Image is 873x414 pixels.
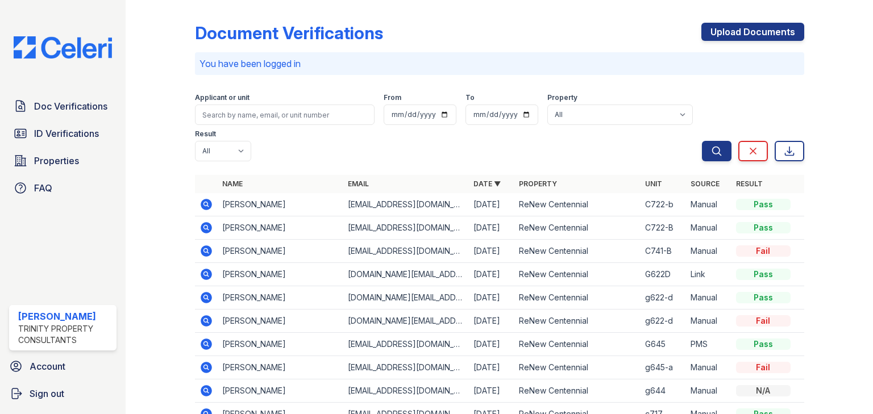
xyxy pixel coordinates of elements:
[9,177,117,199] a: FAQ
[348,179,369,188] a: Email
[645,179,662,188] a: Unit
[736,222,791,233] div: Pass
[343,216,469,240] td: [EMAIL_ADDRESS][DOMAIN_NAME]
[736,385,791,396] div: N/A
[343,286,469,310] td: [DOMAIN_NAME][EMAIL_ADDRESS][DOMAIN_NAME]
[691,179,720,188] a: Source
[343,356,469,379] td: [EMAIL_ADDRESS][DOMAIN_NAME]
[686,310,731,333] td: Manual
[736,292,791,303] div: Pass
[9,149,117,172] a: Properties
[514,216,640,240] td: ReNew Centennial
[547,93,577,102] label: Property
[18,323,112,346] div: Trinity Property Consultants
[641,379,686,403] td: g644
[469,193,514,216] td: [DATE]
[686,356,731,379] td: Manual
[218,240,343,263] td: [PERSON_NAME]
[469,356,514,379] td: [DATE]
[18,310,112,323] div: [PERSON_NAME]
[641,333,686,356] td: G645
[469,263,514,286] td: [DATE]
[473,179,501,188] a: Date ▼
[686,379,731,403] td: Manual
[686,333,731,356] td: PMS
[736,199,791,210] div: Pass
[736,338,791,350] div: Pass
[195,104,375,125] input: Search by name, email, or unit number
[736,179,763,188] a: Result
[469,310,514,333] td: [DATE]
[218,356,343,379] td: [PERSON_NAME]
[641,356,686,379] td: g645-a
[195,129,216,139] label: Result
[343,333,469,356] td: [EMAIL_ADDRESS][DOMAIN_NAME]
[641,310,686,333] td: g622-d
[343,263,469,286] td: [DOMAIN_NAME][EMAIL_ADDRESS][DOMAIN_NAME]
[514,193,640,216] td: ReNew Centennial
[686,193,731,216] td: Manual
[218,286,343,310] td: [PERSON_NAME]
[343,379,469,403] td: [EMAIL_ADDRESS][DOMAIN_NAME]
[469,240,514,263] td: [DATE]
[686,263,731,286] td: Link
[514,286,640,310] td: ReNew Centennial
[218,379,343,403] td: [PERSON_NAME]
[514,333,640,356] td: ReNew Centennial
[736,245,791,257] div: Fail
[686,240,731,263] td: Manual
[30,387,64,400] span: Sign out
[736,269,791,280] div: Pass
[218,333,343,356] td: [PERSON_NAME]
[469,379,514,403] td: [DATE]
[514,310,640,333] td: ReNew Centennial
[469,333,514,356] td: [DATE]
[701,23,804,41] a: Upload Documents
[641,216,686,240] td: C722-B
[736,362,791,373] div: Fail
[30,359,65,373] span: Account
[469,286,514,310] td: [DATE]
[343,240,469,263] td: [EMAIL_ADDRESS][DOMAIN_NAME]
[384,93,401,102] label: From
[519,179,557,188] a: Property
[9,122,117,145] a: ID Verifications
[686,216,731,240] td: Manual
[514,356,640,379] td: ReNew Centennial
[736,315,791,327] div: Fail
[514,263,640,286] td: ReNew Centennial
[218,216,343,240] td: [PERSON_NAME]
[514,379,640,403] td: ReNew Centennial
[195,93,250,102] label: Applicant or unit
[34,99,107,113] span: Doc Verifications
[5,355,121,378] a: Account
[469,216,514,240] td: [DATE]
[9,95,117,118] a: Doc Verifications
[641,193,686,216] td: C722-b
[343,310,469,333] td: [DOMAIN_NAME][EMAIL_ADDRESS][DOMAIN_NAME]
[641,263,686,286] td: G622D
[641,240,686,263] td: C741-B
[343,193,469,216] td: [EMAIL_ADDRESS][DOMAIN_NAME]
[34,127,99,140] span: ID Verifications
[218,310,343,333] td: [PERSON_NAME]
[5,382,121,405] a: Sign out
[34,154,79,168] span: Properties
[514,240,640,263] td: ReNew Centennial
[222,179,243,188] a: Name
[465,93,475,102] label: To
[218,193,343,216] td: [PERSON_NAME]
[199,57,800,70] p: You have been logged in
[34,181,52,195] span: FAQ
[641,286,686,310] td: g622-d
[218,263,343,286] td: [PERSON_NAME]
[686,286,731,310] td: Manual
[195,23,383,43] div: Document Verifications
[5,36,121,58] img: CE_Logo_Blue-a8612792a0a2168367f1c8372b55b34899dd931a85d93a1a3d3e32e68fde9ad4.png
